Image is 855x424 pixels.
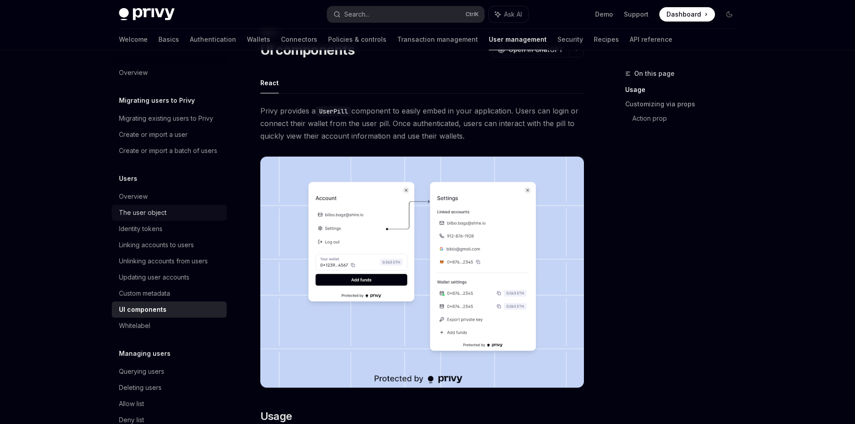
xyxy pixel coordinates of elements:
[489,29,547,50] a: User management
[158,29,179,50] a: Basics
[119,256,208,267] div: Unlinking accounts from users
[260,105,584,142] span: Privy provides a component to easily embed in your application. Users can login or connect their ...
[595,10,613,19] a: Demo
[112,363,227,380] a: Querying users
[722,7,737,22] button: Toggle dark mode
[489,6,528,22] button: Ask AI
[625,83,744,97] a: Usage
[112,253,227,269] a: Unlinking accounts from users
[112,318,227,334] a: Whitelabel
[119,95,195,106] h5: Migrating users to Privy
[260,72,279,93] button: React
[112,143,227,159] a: Create or import a batch of users
[112,269,227,285] a: Updating user accounts
[119,8,175,21] img: dark logo
[112,237,227,253] a: Linking accounts to users
[624,10,649,19] a: Support
[119,366,164,377] div: Querying users
[260,409,292,424] span: Usage
[112,188,227,205] a: Overview
[119,129,188,140] div: Create or import a user
[634,68,675,79] span: On this page
[119,223,162,234] div: Identity tokens
[247,29,270,50] a: Wallets
[112,65,227,81] a: Overview
[328,29,386,50] a: Policies & controls
[625,97,744,111] a: Customizing via props
[112,380,227,396] a: Deleting users
[260,157,584,388] img: images/Userpill2.png
[119,29,148,50] a: Welcome
[119,113,213,124] div: Migrating existing users to Privy
[119,304,167,315] div: UI components
[659,7,715,22] a: Dashboard
[119,67,148,78] div: Overview
[316,106,351,116] code: UserPill
[119,348,171,359] h5: Managing users
[119,398,144,409] div: Allow list
[504,10,522,19] span: Ask AI
[281,29,317,50] a: Connectors
[119,207,167,218] div: The user object
[344,9,369,20] div: Search...
[112,127,227,143] a: Create or import a user
[327,6,484,22] button: Search...CtrlK
[112,110,227,127] a: Migrating existing users to Privy
[112,302,227,318] a: UI components
[119,145,217,156] div: Create or import a batch of users
[112,205,227,221] a: The user object
[112,221,227,237] a: Identity tokens
[119,320,150,331] div: Whitelabel
[119,240,194,250] div: Linking accounts to users
[112,285,227,302] a: Custom metadata
[190,29,236,50] a: Authentication
[397,29,478,50] a: Transaction management
[119,382,162,393] div: Deleting users
[465,11,479,18] span: Ctrl K
[119,173,137,184] h5: Users
[594,29,619,50] a: Recipes
[112,396,227,412] a: Allow list
[666,10,701,19] span: Dashboard
[119,288,170,299] div: Custom metadata
[630,29,672,50] a: API reference
[119,191,148,202] div: Overview
[557,29,583,50] a: Security
[632,111,744,126] a: Action prop
[119,272,189,283] div: Updating user accounts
